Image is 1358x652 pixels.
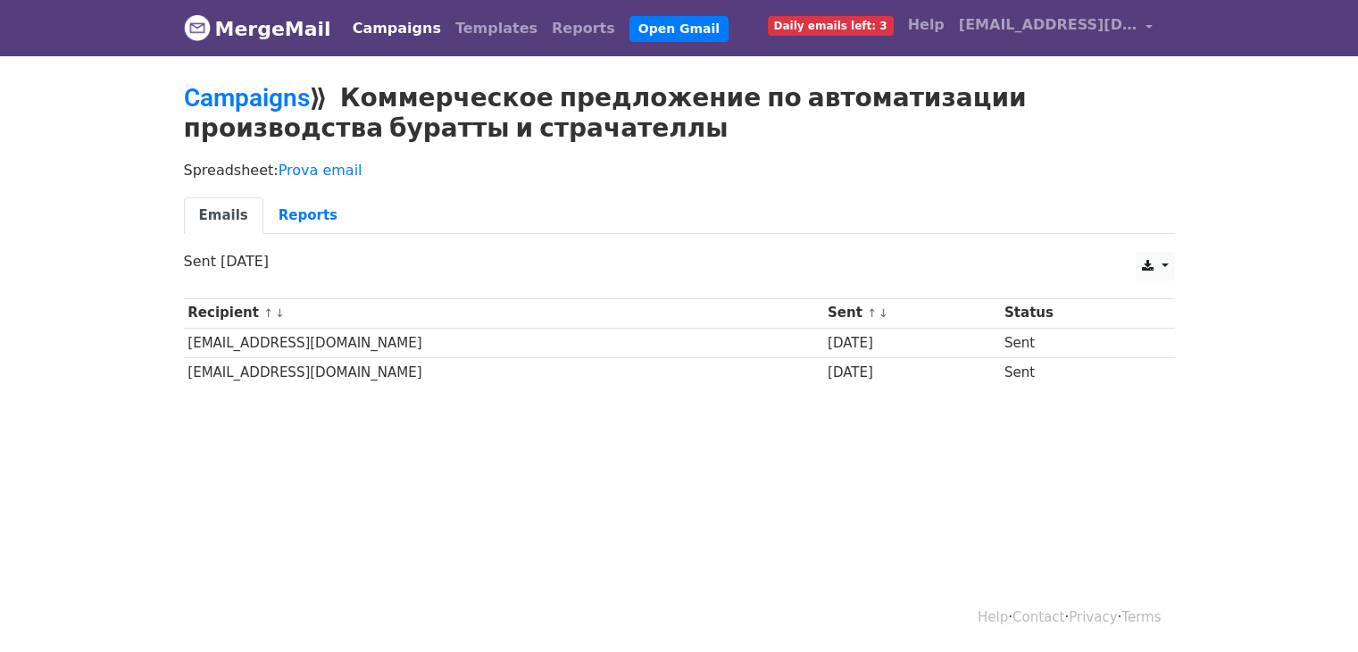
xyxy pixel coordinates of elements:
img: MergeMail logo [184,14,211,41]
a: MergeMail [184,10,331,47]
a: Campaigns [346,11,448,46]
a: Emails [184,197,263,234]
div: [DATE] [828,363,996,383]
a: ↓ [275,306,285,320]
a: ↓ [879,306,888,320]
p: Spreadsheet: [184,161,1175,180]
a: ↑ [867,306,877,320]
a: [EMAIL_ADDRESS][DOMAIN_NAME] [952,7,1161,49]
a: Privacy [1069,609,1117,625]
a: ↑ [263,306,273,320]
td: Sent [1000,328,1152,357]
a: Terms [1121,609,1161,625]
p: Sent [DATE] [184,252,1175,271]
td: [EMAIL_ADDRESS][DOMAIN_NAME] [184,328,824,357]
td: [EMAIL_ADDRESS][DOMAIN_NAME] [184,357,824,387]
span: Daily emails left: 3 [768,16,894,36]
th: Sent [823,298,1000,328]
span: [EMAIL_ADDRESS][DOMAIN_NAME] [959,14,1137,36]
a: Help [901,7,952,43]
h2: ⟫ Коммерческое предложение по автоматизации производства буратты и страчателлы [184,83,1175,143]
a: Templates [448,11,545,46]
th: Recipient [184,298,824,328]
a: Daily emails left: 3 [761,7,901,43]
a: Open Gmail [629,16,729,42]
th: Status [1000,298,1152,328]
a: Contact [1012,609,1064,625]
a: Reports [263,197,353,234]
a: Campaigns [184,83,310,113]
div: [DATE] [828,333,996,354]
a: Reports [545,11,622,46]
a: Help [978,609,1008,625]
a: Prova email [279,162,362,179]
td: Sent [1000,357,1152,387]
